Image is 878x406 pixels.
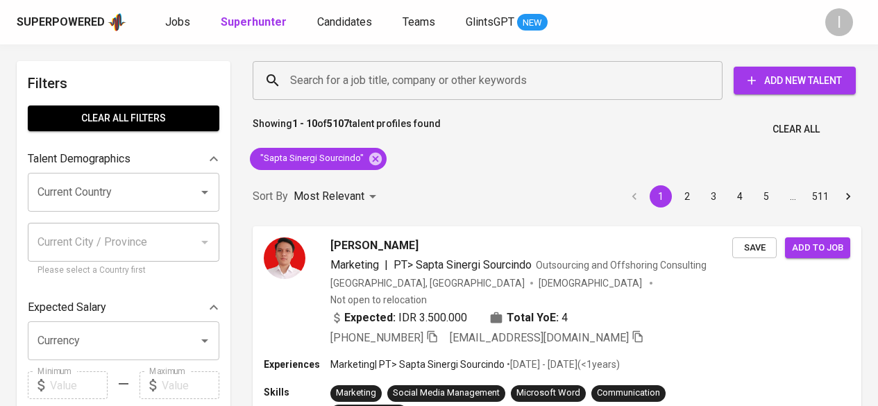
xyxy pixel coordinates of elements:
b: 5107 [327,118,349,129]
a: Superpoweredapp logo [17,12,126,33]
a: Superhunter [221,14,289,31]
div: "Sapta Sinergi Sourcindo" [250,148,387,170]
b: 1 - 10 [292,118,317,129]
div: Talent Demographics [28,145,219,173]
span: PT> Sapta Sinergi Sourcindo [394,258,532,271]
span: [EMAIL_ADDRESS][DOMAIN_NAME] [450,331,629,344]
div: Microsoft Word [516,387,580,400]
span: Jobs [165,15,190,28]
p: Talent Demographics [28,151,130,167]
span: Save [739,240,770,256]
div: I [825,8,853,36]
span: "Sapta Sinergi Sourcindo" [250,152,372,165]
a: GlintsGPT NEW [466,14,548,31]
b: Expected: [344,310,396,326]
div: Superpowered [17,15,105,31]
span: Clear All [773,121,820,138]
button: page 1 [650,185,672,208]
nav: pagination navigation [621,185,861,208]
div: IDR 3.500.000 [330,310,467,326]
button: Clear All [767,117,825,142]
span: | [385,257,388,273]
b: Superhunter [221,15,287,28]
div: [GEOGRAPHIC_DATA], [GEOGRAPHIC_DATA] [330,276,525,290]
button: Add to job [785,237,850,259]
span: Clear All filters [39,110,208,127]
div: Expected Salary [28,294,219,321]
span: Add to job [792,240,843,256]
div: Most Relevant [294,184,381,210]
p: Expected Salary [28,299,106,316]
button: Open [195,183,214,202]
b: Total YoE: [507,310,559,326]
p: Showing of talent profiles found [253,117,441,142]
span: Add New Talent [745,72,845,90]
h6: Filters [28,72,219,94]
span: Outsourcing and Offshoring Consulting [536,260,707,271]
span: [DEMOGRAPHIC_DATA] [539,276,644,290]
span: 4 [562,310,568,326]
span: [PERSON_NAME] [330,237,419,254]
button: Go to page 2 [676,185,698,208]
button: Go to page 5 [755,185,777,208]
input: Value [50,371,108,399]
span: GlintsGPT [466,15,514,28]
p: Sort By [253,188,288,205]
span: Teams [403,15,435,28]
p: Marketing | PT> Sapta Sinergi Sourcindo [330,357,505,371]
p: Most Relevant [294,188,364,205]
div: Communication [597,387,660,400]
a: Candidates [317,14,375,31]
span: Candidates [317,15,372,28]
button: Save [732,237,777,259]
button: Add New Talent [734,67,856,94]
button: Go to page 3 [702,185,725,208]
div: Social Media Management [393,387,500,400]
span: Marketing [330,258,379,271]
p: Please select a Country first [37,264,210,278]
a: Jobs [165,14,193,31]
p: Experiences [264,357,330,371]
button: Open [195,331,214,350]
button: Go to next page [837,185,859,208]
button: Clear All filters [28,105,219,131]
button: Go to page 4 [729,185,751,208]
p: • [DATE] - [DATE] ( <1 years ) [505,357,620,371]
input: Value [162,371,219,399]
div: Marketing [336,387,376,400]
img: 7e6b590b1d9870f2055ea82b2e38640e.jpeg [264,237,305,279]
div: … [782,189,804,203]
a: Teams [403,14,438,31]
span: NEW [517,16,548,30]
img: app logo [108,12,126,33]
button: Go to page 511 [808,185,833,208]
p: Not open to relocation [330,293,427,307]
p: Skills [264,385,330,399]
span: [PHONE_NUMBER] [330,331,423,344]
